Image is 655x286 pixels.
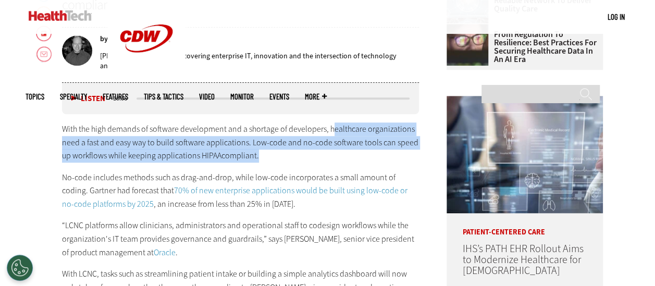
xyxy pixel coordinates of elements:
p: With the high demands of software development and a shortage of developers, healthcare organizati... [62,122,419,163]
img: Home [29,10,92,21]
span: Specialty [60,93,87,101]
div: Cookies Settings [7,255,33,281]
p: “LCNC platforms allow clinicians, administrators and operational staff to codesign workflows whil... [62,219,419,259]
a: Tips & Tactics [144,93,183,101]
a: 70% of new enterprise applications would be built using low-code or no-code platforms by 2025 [62,185,407,209]
a: Features [103,93,128,101]
div: User menu [608,11,625,22]
a: MonITor [230,93,254,101]
p: Patient-Centered Care [447,213,603,236]
img: Electronic health records [447,96,603,213]
a: Video [199,93,215,101]
p: No-code includes methods such as drag-and-drop, while low-code incorporates a small amount of cod... [62,171,419,211]
a: Log in [608,12,625,21]
span: More [305,93,327,101]
a: IHS’s PATH EHR Rollout Aims to Modernize Healthcare for [DEMOGRAPHIC_DATA] [462,242,583,278]
a: Events [269,93,289,101]
button: Open Preferences [7,255,33,281]
a: Oracle [154,247,176,258]
span: Topics [26,93,44,101]
a: CDW [107,69,186,80]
